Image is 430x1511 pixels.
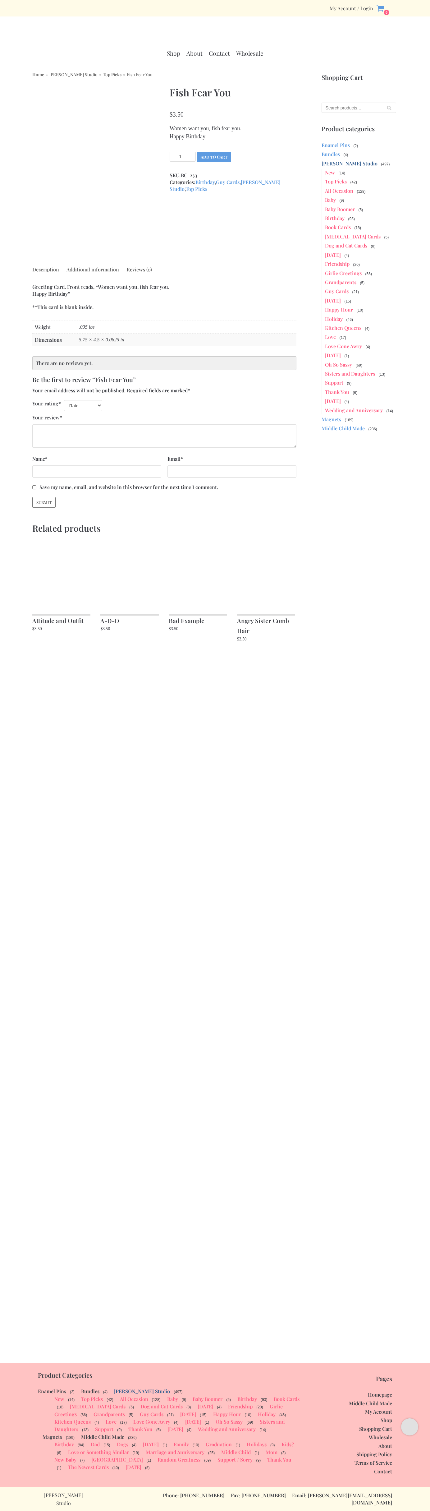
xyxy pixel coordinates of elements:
[38,1491,89,1507] p: [PERSON_NAME] Studio
[322,125,396,132] p: Product categories
[196,6,235,45] a: Mina Lee Studio
[254,1450,260,1456] span: (1)
[368,426,378,432] span: (236)
[170,84,296,101] h1: Fish Fear You
[67,1397,75,1402] span: (14)
[143,1441,159,1448] a: [DATE]
[94,1411,125,1417] a: Grandparents
[38,1388,66,1394] a: Enamel Pins
[348,216,355,222] span: (93)
[350,179,358,185] span: (42)
[140,1403,183,1410] a: Dog and Cat Cards
[117,1427,122,1433] span: (9)
[81,1434,124,1440] a: Middle Child Made
[126,264,152,275] a: Reviews (0)
[344,417,354,423] span: (189)
[144,1465,150,1471] span: (5)
[103,72,121,77] a: Top Picks
[217,1404,222,1410] span: (4)
[197,152,231,162] button: Add to cart
[170,152,196,162] input: Product quantity
[32,284,296,298] p: Greeting Card. Front reads, “Women want you, fish fear you. Happy Birthday”
[370,243,376,249] span: (8)
[325,352,341,358] a: [DATE]
[279,1412,286,1418] span: (46)
[32,497,56,508] input: Submit
[325,389,349,395] a: Thank You
[128,1426,153,1432] a: Thank You
[237,637,247,641] bdi: 3.50
[216,179,240,185] a: Guy Cards
[355,363,363,368] span: (69)
[32,321,79,334] th: Weight
[54,1456,76,1463] a: New Baby
[381,161,391,167] span: (497)
[382,103,396,113] button: Search
[259,1427,267,1433] span: (14)
[49,72,98,77] a: [PERSON_NAME] Studio
[228,1403,253,1410] a: Friendship
[339,198,345,203] span: (9)
[256,1404,263,1410] span: (20)
[169,626,178,631] bdi: 3.50
[167,1412,174,1418] span: (21)
[56,1404,64,1410] span: (18)
[368,1391,392,1398] a: Homepage
[281,1450,286,1456] span: (3)
[352,390,358,395] span: (6)
[199,1412,207,1418] span: (15)
[325,169,335,176] a: New
[325,343,362,349] a: Love Gone Awry
[117,1441,128,1448] a: Dogs
[338,170,346,176] span: (14)
[235,1442,241,1448] span: (1)
[344,399,350,404] span: (4)
[56,1465,62,1471] span: (1)
[167,1396,178,1402] a: Baby
[69,1389,75,1395] span: (2)
[79,334,296,346] td: 5.75 × 4.5 × 0.0625 in
[325,316,343,322] a: Holiday
[369,1434,392,1440] a: Wholesale
[325,206,355,212] a: Baby Boomer
[325,224,351,230] a: Book Cards
[246,1420,254,1425] span: (69)
[32,356,296,370] p: There are no reviews yet.
[120,1420,127,1425] span: (17)
[384,234,390,240] span: (5)
[204,1420,210,1425] span: (1)
[186,1427,192,1433] span: (4)
[80,1458,85,1463] span: (7)
[378,1443,392,1449] a: About
[106,1397,114,1402] span: (42)
[77,1442,85,1448] span: (84)
[32,626,34,631] span: $
[349,1400,392,1407] a: Middle Child Made
[127,387,190,394] span: Required fields are marked
[91,1456,143,1463] a: [GEOGRAPHIC_DATA]
[91,1441,100,1448] a: Dad
[258,1411,276,1417] a: Holiday
[344,253,350,258] span: (4)
[151,1397,161,1402] span: (128)
[325,270,362,276] a: Girlie Greetings
[112,1465,120,1471] span: (40)
[32,539,90,633] a: Attitude and Outfit $3.50
[100,626,103,631] span: $
[352,289,359,295] span: (21)
[365,1408,392,1415] a: My Account
[346,317,354,322] span: (46)
[339,335,347,340] span: (17)
[322,425,365,432] a: Middle Child Made
[54,1418,285,1432] a: Sisters and Daughters
[32,455,48,462] label: Name
[32,264,59,275] a: Description
[32,304,296,311] p: **This card is blank inside.
[170,124,296,141] p: Women want you, fish fear you. Happy Birthday
[209,49,230,57] a: Contact
[325,196,336,203] a: Baby
[204,1458,211,1463] span: (69)
[44,72,49,77] span: »
[343,152,349,158] span: (4)
[193,1396,222,1402] a: Baby Boomer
